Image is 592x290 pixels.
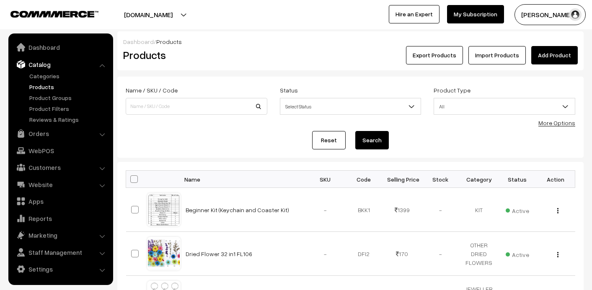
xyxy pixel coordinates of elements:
span: Products [156,38,182,45]
a: Product Filters [27,104,110,113]
a: More Options [538,119,575,126]
a: Apps [10,194,110,209]
label: Product Type [434,86,470,95]
a: Product Groups [27,93,110,102]
a: Dashboard [123,38,154,45]
td: - [306,188,345,232]
th: Code [344,171,383,188]
a: Import Products [468,46,526,64]
a: Website [10,177,110,192]
a: Reset [312,131,346,149]
label: Name / SKU / Code [126,86,178,95]
input: Name / SKU / Code [126,98,267,115]
td: - [421,188,460,232]
a: Hire an Expert [389,5,439,23]
span: Select Status [280,98,421,115]
th: Status [498,171,537,188]
a: Dashboard [10,40,110,55]
h2: Products [123,49,266,62]
a: Customers [10,160,110,175]
span: All [434,99,575,114]
img: user [569,8,582,21]
a: Settings [10,262,110,277]
td: 1399 [383,188,421,232]
a: My Subscription [447,5,504,23]
a: Products [27,82,110,91]
a: Staff Management [10,245,110,260]
td: KIT [460,188,498,232]
button: Export Products [406,46,463,64]
td: OTHER DRIED FLOWERS [460,232,498,276]
td: - [306,232,345,276]
td: 170 [383,232,421,276]
a: Categories [27,72,110,80]
img: Menu [557,208,558,213]
th: Action [537,171,575,188]
th: Selling Price [383,171,421,188]
span: Select Status [280,99,421,114]
a: Marketing [10,228,110,243]
button: [PERSON_NAME]… [514,4,586,25]
a: Add Product [531,46,578,64]
th: Category [460,171,498,188]
th: Stock [421,171,460,188]
td: - [421,232,460,276]
span: All [434,98,575,115]
span: Active [506,204,529,215]
td: BKK1 [344,188,383,232]
a: Catalog [10,57,110,72]
th: SKU [306,171,345,188]
a: COMMMERCE [10,8,84,18]
button: Search [355,131,389,149]
div: / [123,37,578,46]
td: DFI2 [344,232,383,276]
a: Beginner Kit (Keychain and Coaster Kit) [186,206,289,213]
a: Orders [10,126,110,141]
a: Reports [10,211,110,226]
a: Dried Flower 32 in1 FL106 [186,250,252,257]
a: WebPOS [10,143,110,158]
img: Menu [557,252,558,257]
span: Active [506,248,529,259]
button: [DOMAIN_NAME] [95,4,202,25]
a: Reviews & Ratings [27,115,110,124]
label: Status [280,86,298,95]
img: COMMMERCE [10,11,98,17]
th: Name [181,171,306,188]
